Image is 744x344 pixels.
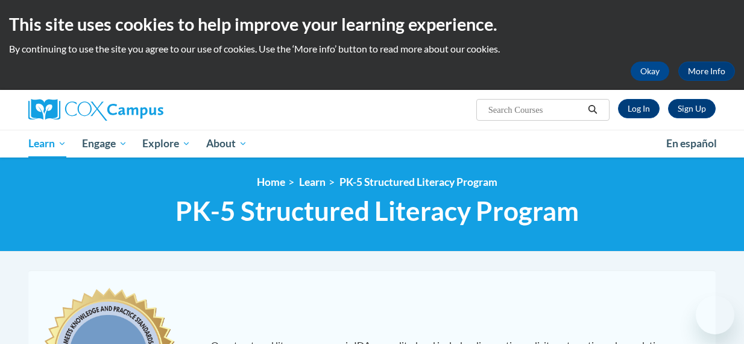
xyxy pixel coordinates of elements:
iframe: Button to launch messaging window [696,296,734,334]
span: Learn [28,136,66,151]
button: Okay [631,62,669,81]
span: Engage [82,136,127,151]
a: PK-5 Structured Literacy Program [339,176,497,188]
span: PK-5 Structured Literacy Program [175,195,579,227]
img: Cox Campus [28,99,163,121]
a: Cox Campus [28,99,245,121]
h2: This site uses cookies to help improve your learning experience. [9,12,735,36]
input: Search Courses [487,103,584,117]
button: Search [584,103,602,117]
a: More Info [678,62,735,81]
span: En español [666,137,717,150]
span: About [206,136,247,151]
a: Home [257,176,285,188]
a: About [198,130,255,158]
a: Explore [134,130,198,158]
a: Engage [74,130,135,158]
a: Log In [618,99,660,118]
a: En español [658,131,725,156]
a: Learn [299,176,326,188]
a: Learn [20,130,74,158]
a: Register [668,99,716,118]
span: Explore [142,136,191,151]
div: Main menu [19,130,725,158]
p: By continuing to use the site you agree to our use of cookies. Use the ‘More info’ button to read... [9,42,735,56]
